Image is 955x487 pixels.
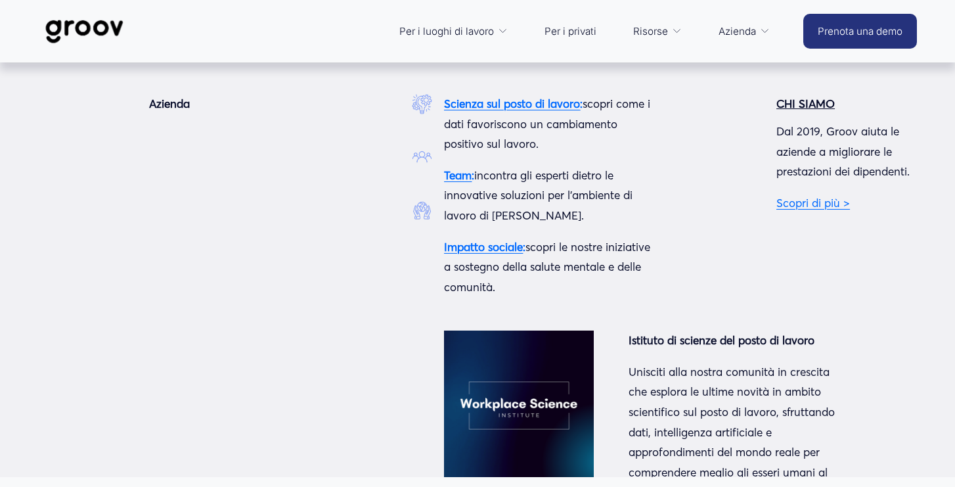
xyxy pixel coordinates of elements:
[444,240,523,254] a: Impatto sociale
[444,97,580,110] a: Scienza sul posto di lavoro
[776,124,910,178] font: Dal 2019, Groov aiuta le aziende a migliorare le prestazioni dei dipendenti.
[444,240,654,294] font: scopri le nostre iniziative a sostegno della salute mentale e delle comunità.
[38,10,131,53] img: Groov | Piattaforma scientifica sul posto di lavoro | Sblocca le prestazioni | Ottieni risultati
[627,16,688,47] a: cartella a discesa
[776,97,835,110] font: CHI SIAMO
[523,240,525,254] font: :
[444,168,636,222] font: incontra gli esperti dietro le innovative soluzioni per l'ambiente di lavoro di [PERSON_NAME].
[712,16,776,47] a: cartella a discesa
[538,16,603,47] a: Per i privati
[719,25,756,37] font: Azienda
[580,97,583,110] font: :
[444,168,472,182] a: Team
[444,97,654,151] font: scopri come i dati favoriscono un cambiamento positivo sul lavoro.
[393,16,514,47] a: cartella a discesa
[472,168,474,182] font: :
[629,333,814,347] font: Istituto di scienze del posto di lavoro
[818,25,902,37] font: Prenota una demo
[776,196,850,210] a: Scopri di più >
[633,25,668,37] font: Risorse
[803,14,917,49] a: Prenota una demo
[399,25,494,37] font: Per i luoghi di lavoro
[149,97,190,110] font: Azienda
[544,25,596,37] font: Per i privati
